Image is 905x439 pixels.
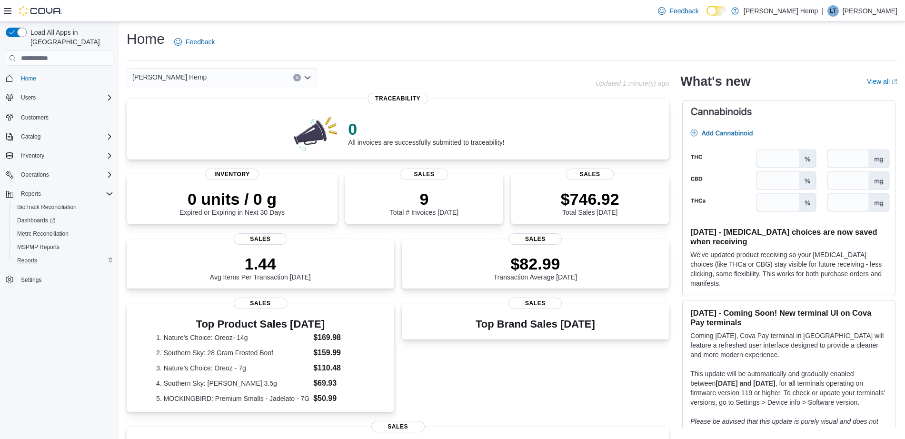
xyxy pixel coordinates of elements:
[13,201,113,213] span: BioTrack Reconciliation
[27,28,113,47] span: Load All Apps in [GEOGRAPHIC_DATA]
[313,378,364,389] dd: $69.93
[17,243,60,251] span: MSPMP Reports
[19,6,62,16] img: Cova
[234,233,287,245] span: Sales
[156,333,309,342] dt: 1. Nature's Choice: Oreoz- 14g
[706,6,726,16] input: Dark Mode
[10,200,117,214] button: BioTrack Reconciliation
[17,169,53,180] button: Operations
[179,190,285,209] p: 0 units / 0 g
[566,169,614,180] span: Sales
[371,421,425,432] span: Sales
[156,394,309,403] dt: 5. MOCKINGBIRD: Premium Smalls - Jadelato - 7G
[13,215,59,226] a: Dashboards
[156,363,309,373] dt: 3. Nature's Choice: Oreoz - 7g
[17,92,40,103] button: Users
[21,190,41,198] span: Reports
[13,241,113,253] span: MSPMP Reports
[10,227,117,240] button: Metrc Reconciliation
[313,362,364,374] dd: $110.48
[494,254,577,273] p: $82.99
[508,298,562,309] span: Sales
[17,92,113,103] span: Users
[476,319,595,330] h3: Top Brand Sales [DATE]
[17,230,69,238] span: Metrc Reconciliation
[313,393,364,404] dd: $50.99
[17,131,113,142] span: Catalog
[561,190,619,209] p: $746.92
[867,78,897,85] a: View allExternal link
[690,308,887,327] h3: [DATE] - Coming Soon! New terminal UI on Cova Pay terminals
[132,71,207,83] span: [PERSON_NAME] Hemp
[2,110,117,124] button: Customers
[21,94,36,101] span: Users
[561,190,619,216] div: Total Sales [DATE]
[680,74,750,89] h2: What's new
[2,130,117,143] button: Catalog
[690,418,878,435] em: Please be advised that this update is purely visual and does not impact payment functionality.
[17,257,37,264] span: Reports
[293,74,301,81] button: Clear input
[2,71,117,85] button: Home
[368,93,428,104] span: Traceability
[17,112,52,123] a: Customers
[690,227,887,246] h3: [DATE] - [MEDICAL_DATA] choices are now saved when receiving
[21,133,40,140] span: Catalog
[156,348,309,358] dt: 2. Southern Sky: 28 Gram Frosted Boof
[13,255,113,266] span: Reports
[13,201,80,213] a: BioTrack Reconciliation
[156,319,364,330] h3: Top Product Sales [DATE]
[156,379,309,388] dt: 4. Southern Sky: [PERSON_NAME] 3.5g
[13,255,41,266] a: Reports
[10,240,117,254] button: MSPMP Reports
[2,91,117,104] button: Users
[2,187,117,200] button: Reports
[291,114,341,152] img: 0
[304,74,311,81] button: Open list of options
[6,68,113,311] nav: Complex example
[669,6,698,16] span: Feedback
[17,150,113,161] span: Inventory
[17,217,55,224] span: Dashboards
[10,214,117,227] a: Dashboards
[186,37,215,47] span: Feedback
[494,254,577,281] div: Transaction Average [DATE]
[17,203,77,211] span: BioTrack Reconciliation
[13,228,113,239] span: Metrc Reconciliation
[205,169,259,180] span: Inventory
[400,169,448,180] span: Sales
[822,5,824,17] p: |
[127,30,165,49] h1: Home
[210,254,311,273] p: 1.44
[827,5,839,17] div: Lucas Todd
[390,190,458,209] p: 9
[210,254,311,281] div: Avg Items Per Transaction [DATE]
[348,120,504,146] div: All invoices are successfully submitted to traceability!
[2,149,117,162] button: Inventory
[2,273,117,287] button: Settings
[690,250,887,288] p: We've updated product receiving so your [MEDICAL_DATA] choices (like THCa or CBG) stay visible fo...
[17,274,45,286] a: Settings
[17,72,113,84] span: Home
[716,379,775,387] strong: [DATE] and [DATE]
[17,274,113,286] span: Settings
[21,75,36,82] span: Home
[21,114,49,121] span: Customers
[234,298,287,309] span: Sales
[17,73,40,84] a: Home
[179,190,285,216] div: Expired or Expiring in Next 30 Days
[13,241,63,253] a: MSPMP Reports
[843,5,897,17] p: [PERSON_NAME]
[21,171,49,179] span: Operations
[17,150,48,161] button: Inventory
[21,152,44,160] span: Inventory
[348,120,504,139] p: 0
[892,79,897,85] svg: External link
[744,5,818,17] p: [PERSON_NAME] Hemp
[170,32,219,51] a: Feedback
[17,169,113,180] span: Operations
[17,111,113,123] span: Customers
[17,188,45,200] button: Reports
[596,80,669,87] p: Updated 1 minute(s) ago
